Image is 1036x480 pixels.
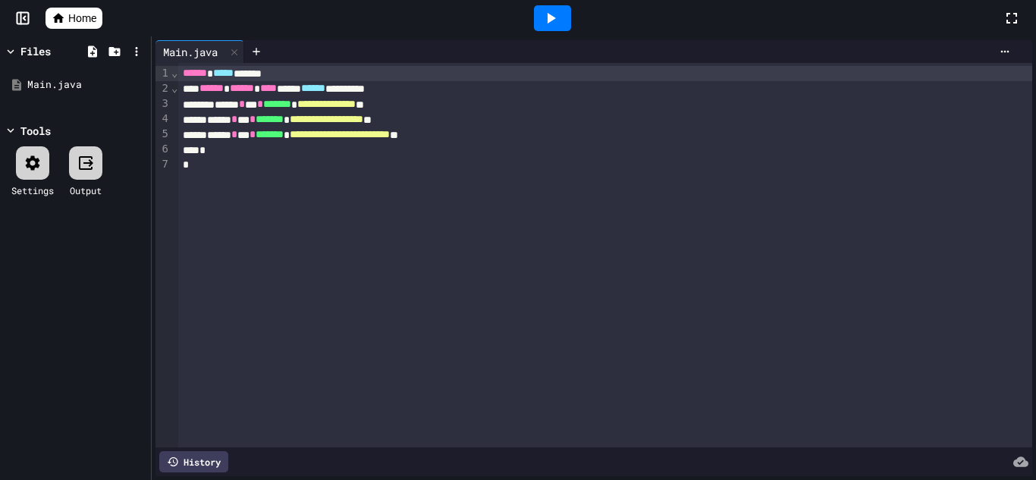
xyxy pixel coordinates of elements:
iframe: To enrich screen reader interactions, please activate Accessibility in Grammarly extension settings [972,419,1021,465]
div: Main.java [27,77,146,93]
div: Files [20,43,51,59]
span: Fold line [171,82,178,94]
div: Tools [20,123,51,139]
div: Main.java [155,40,244,63]
div: 1 [155,66,171,81]
span: Home [68,11,96,26]
div: 6 [155,142,171,157]
div: 3 [155,96,171,111]
a: Home [46,8,102,29]
div: 5 [155,127,171,142]
div: 7 [155,157,171,172]
div: Output [70,184,102,197]
div: Main.java [155,44,225,60]
div: Settings [11,184,54,197]
span: Fold line [171,67,178,79]
div: History [159,451,228,472]
div: 4 [155,111,171,127]
div: 2 [155,81,171,96]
